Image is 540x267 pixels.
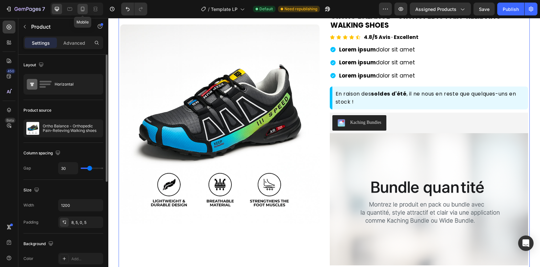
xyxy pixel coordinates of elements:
strong: Lorem ipsum [231,41,267,48]
div: 450 [6,69,15,74]
span: Assigned Products [415,6,456,13]
div: Size [23,186,40,195]
img: KachingBundles.png [229,101,237,109]
div: Open Intercom Messenger [518,235,534,251]
p: dolor sit amet [231,53,307,63]
div: Background [23,240,55,248]
p: dolor sit amet [231,40,307,50]
strong: Lorem ipsum [231,54,267,61]
div: Undo/Redo [121,3,147,15]
strong: Lorem ipsum [231,28,267,35]
button: Save [473,3,495,15]
div: Add... [71,256,102,262]
p: Ortho Balance - Orthopedic Pain-Relieving Walking shoes [43,124,100,133]
div: Product source [23,107,51,113]
button: 7 [3,3,48,15]
div: Color [23,256,33,262]
span: Need republishing [284,6,317,12]
span: Save [479,6,490,12]
div: Kaching Bundles [242,101,273,108]
div: Gap [23,165,31,171]
div: Column spacing [23,149,62,158]
div: Publish [503,6,519,13]
div: 8, 5, 0, 5 [71,220,102,226]
p: En raison des , il ne nous en reste que quelques-uns en stock ! [227,72,417,88]
div: Beta [5,118,15,123]
p: 7 [42,5,45,13]
p: Settings [32,40,50,46]
p: dolor sit amet [231,27,307,37]
input: Auto [59,199,103,211]
img: gempages_581476070943884201-5965702a-9d7c-4d4f-9e8e-764bc96cf767.png [221,115,420,248]
button: Kaching Bundles [224,97,278,113]
strong: soldes d'été [263,72,298,79]
button: Publish [497,3,524,15]
div: Layout [23,61,45,69]
span: Template LP [211,6,238,13]
div: Padding [23,219,38,225]
input: Auto [59,162,78,174]
div: Horizontal [55,77,94,92]
p: Advanced [63,40,85,46]
strong: 4.8/5 Avis · Excellent [256,15,310,23]
span: Default [259,6,273,12]
span: / [208,6,210,13]
button: Assigned Products [410,3,471,15]
iframe: Design area [108,18,540,267]
p: Product [31,23,86,31]
img: product feature img [26,122,39,135]
div: Width [23,202,34,208]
